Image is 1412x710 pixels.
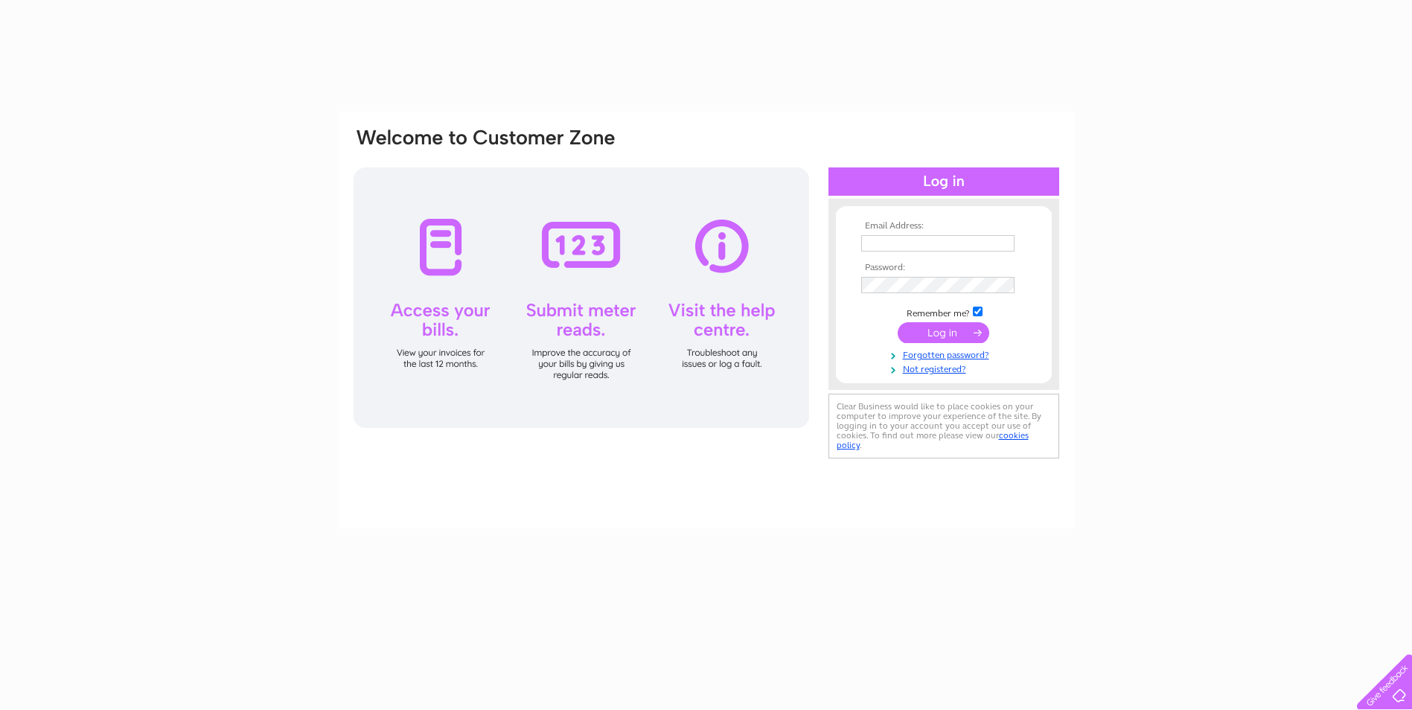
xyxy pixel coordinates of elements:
[857,304,1030,319] td: Remember me?
[861,347,1030,361] a: Forgotten password?
[837,430,1029,450] a: cookies policy
[828,394,1059,458] div: Clear Business would like to place cookies on your computer to improve your experience of the sit...
[898,322,989,343] input: Submit
[857,221,1030,231] th: Email Address:
[857,263,1030,273] th: Password:
[861,361,1030,375] a: Not registered?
